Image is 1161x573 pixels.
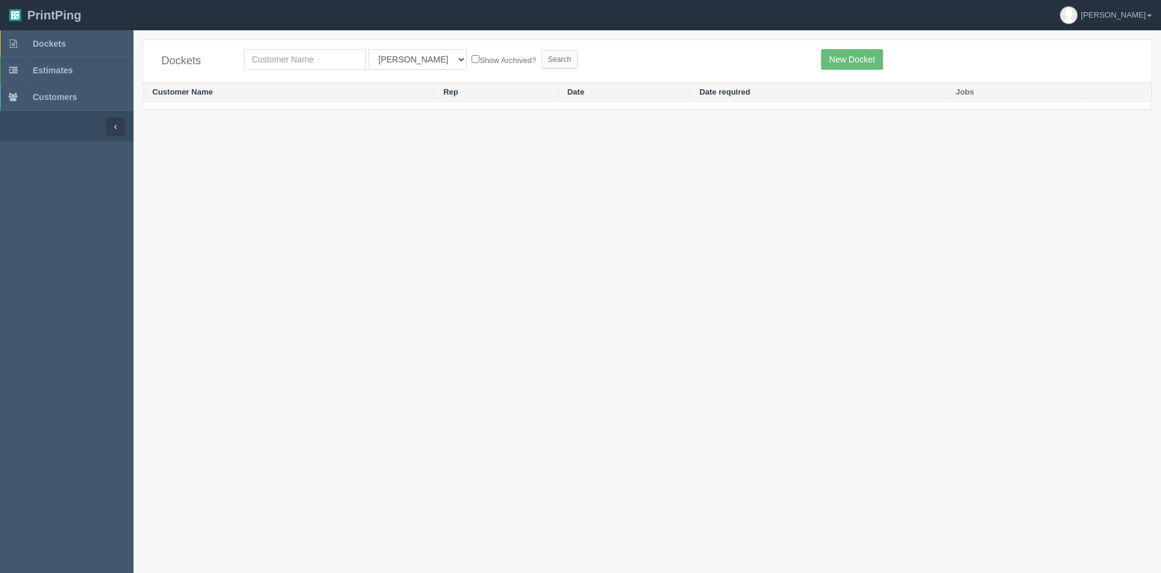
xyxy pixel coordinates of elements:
[152,87,213,96] a: Customer Name
[9,9,21,21] img: logo-3e63b451c926e2ac314895c53de4908e5d424f24456219fb08d385ab2e579770.png
[1060,7,1077,24] img: avatar_default-7531ab5dedf162e01f1e0bb0964e6a185e93c5c22dfe317fb01d7f8cd2b1632c.jpg
[33,65,73,75] span: Estimates
[472,53,536,67] label: Show Archived?
[699,87,750,96] a: Date required
[33,39,66,49] span: Dockets
[567,87,584,96] a: Date
[443,87,458,96] a: Rep
[821,49,882,70] a: New Docket
[541,50,578,69] input: Search
[33,92,77,102] span: Customers
[472,55,479,63] input: Show Archived?
[946,82,1083,102] th: Jobs
[244,49,366,70] input: Customer Name
[161,55,226,67] h4: Dockets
